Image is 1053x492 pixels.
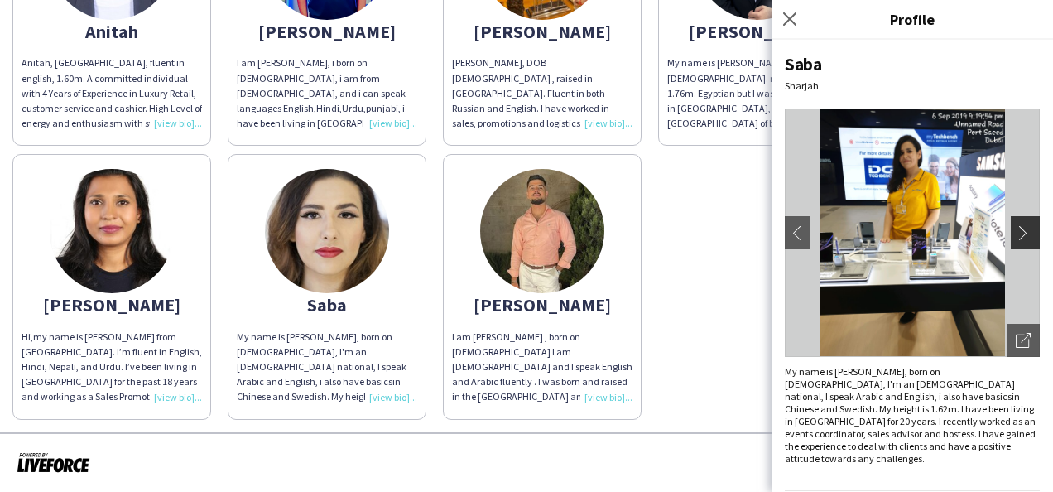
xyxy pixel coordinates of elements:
[452,297,632,312] div: [PERSON_NAME]
[452,55,632,131] div: [PERSON_NAME], DOB [DEMOGRAPHIC_DATA] , raised in [GEOGRAPHIC_DATA]. Fluent in both Russian and E...
[667,55,848,131] div: My name is [PERSON_NAME] born on [DEMOGRAPHIC_DATA]. my height is 1.76m. Egyptian but I was born ...
[785,53,1040,75] div: Saba
[237,55,417,131] div: I am [PERSON_NAME], i born on [DEMOGRAPHIC_DATA], i am from [DEMOGRAPHIC_DATA], and i can speak l...
[1007,324,1040,357] div: Open photos pop-in
[772,8,1053,30] h3: Profile
[50,169,174,293] img: thumb-6682d4f726580.jpg
[22,330,202,405] div: Hi,my name is [PERSON_NAME] from [GEOGRAPHIC_DATA]. I’m fluent in English, Hindi, Nepali, and Urd...
[237,330,417,405] div: My name is [PERSON_NAME], born on [DEMOGRAPHIC_DATA], I'm an [DEMOGRAPHIC_DATA] national, I speak...
[785,80,1040,92] div: Sharjah
[22,24,202,39] div: Anitah
[785,109,1040,357] img: Crew avatar or photo
[237,297,417,312] div: Saba
[480,169,604,293] img: thumb-64637e2ec6bf1.jpeg
[22,55,202,131] div: Anitah, [GEOGRAPHIC_DATA], fluent in english, 1.60m. A committed individual with 4 Years of Exper...
[265,169,389,293] img: thumb-65a16e383d171.jpeg
[237,24,417,39] div: [PERSON_NAME]
[22,297,202,312] div: [PERSON_NAME]
[785,365,1040,465] div: My name is [PERSON_NAME], born on [DEMOGRAPHIC_DATA], I'm an [DEMOGRAPHIC_DATA] national, I speak...
[452,24,632,39] div: [PERSON_NAME]
[452,330,632,405] div: I am [PERSON_NAME] , born on [DEMOGRAPHIC_DATA] I am [DEMOGRAPHIC_DATA] and I speak English and A...
[667,24,848,39] div: [PERSON_NAME]
[17,451,90,474] img: Powered by Liveforce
